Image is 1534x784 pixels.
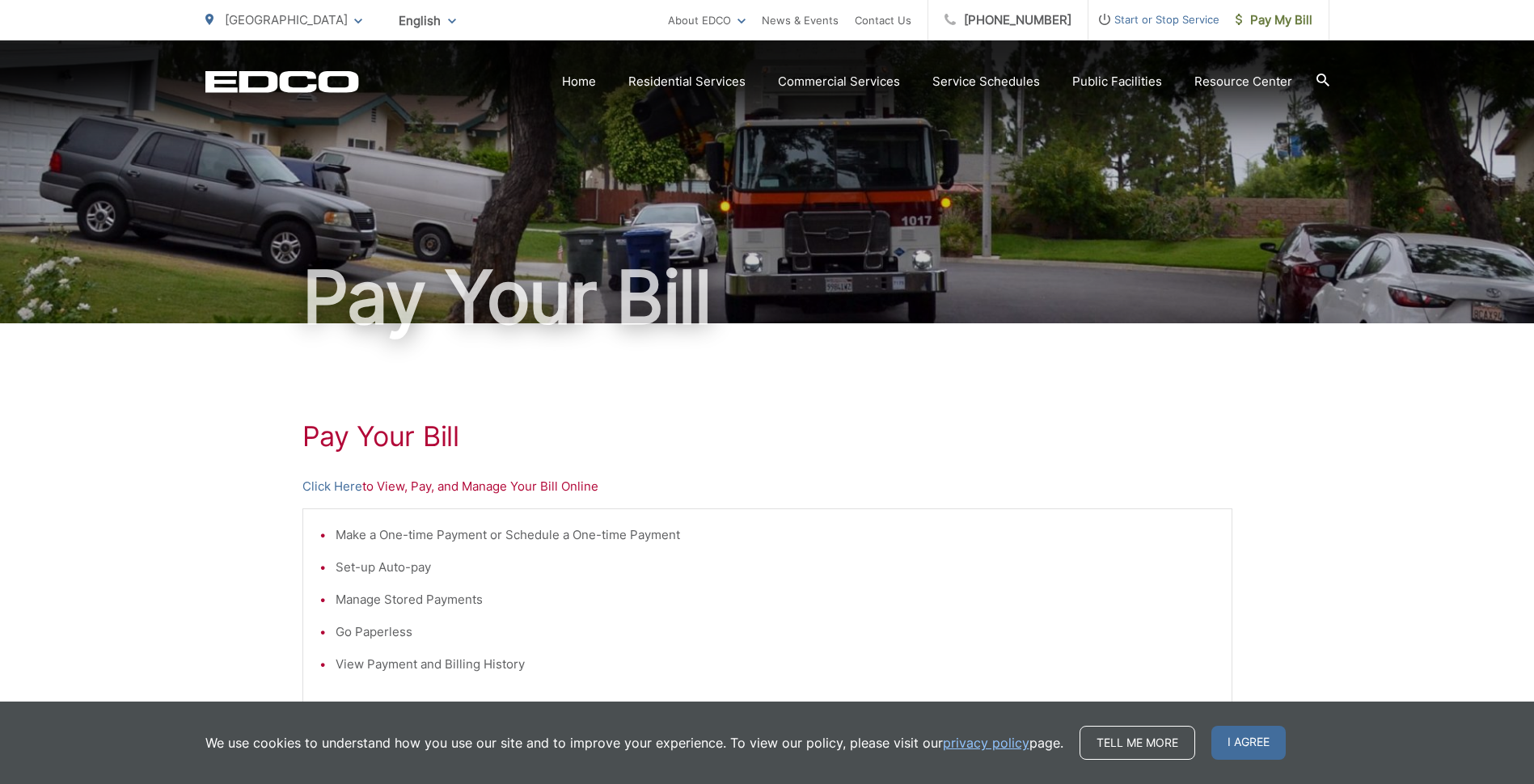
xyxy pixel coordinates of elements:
[336,590,1215,609] li: Manage Stored Payments
[1211,726,1286,760] span: I agree
[336,655,1215,674] li: View Payment and Billing History
[336,525,1215,545] li: Make a One-time Payment or Schedule a One-time Payment
[205,733,1063,752] p: We use cookies to understand how you use our site and to improve your experience. To view our pol...
[855,11,911,30] a: Contact Us
[1072,72,1162,91] a: Public Facilities
[778,72,900,91] a: Commercial Services
[302,477,1232,496] p: to View, Pay, and Manage Your Bill Online
[336,622,1215,642] li: Go Paperless
[628,72,746,91] a: Residential Services
[336,558,1215,577] li: Set-up Auto-pay
[932,72,1040,91] a: Service Schedules
[1080,726,1195,760] a: Tell me more
[1194,72,1292,91] a: Resource Center
[225,12,348,27] span: [GEOGRAPHIC_DATA]
[319,698,1215,718] p: * Requires a One-time Registration (or Online Account Set-up to Create Your Username and Password)
[943,733,1029,752] a: privacy policy
[205,70,359,93] a: EDCD logo. Return to the homepage.
[1236,11,1312,30] span: Pay My Bill
[668,11,746,30] a: About EDCO
[562,72,596,91] a: Home
[762,11,839,30] a: News & Events
[302,420,1232,453] h1: Pay Your Bill
[302,477,362,496] a: Click Here
[387,6,468,35] span: English
[205,257,1329,338] h1: Pay Your Bill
